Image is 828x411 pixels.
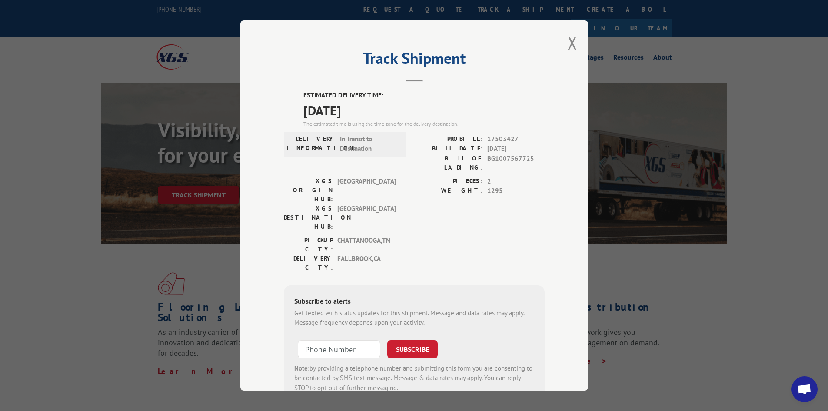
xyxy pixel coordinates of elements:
[487,177,545,187] span: 2
[337,236,396,254] span: CHATTANOOGA , TN
[284,254,333,272] label: DELIVERY CITY:
[414,154,483,172] label: BILL OF LADING:
[387,340,438,358] button: SUBSCRIBE
[340,134,399,154] span: In Transit to Destination
[414,177,483,187] label: PIECES:
[487,186,545,196] span: 1295
[294,296,534,308] div: Subscribe to alerts
[487,134,545,144] span: 17503427
[337,204,396,231] span: [GEOGRAPHIC_DATA]
[294,308,534,328] div: Get texted with status updates for this shipment. Message and data rates may apply. Message frequ...
[284,236,333,254] label: PICKUP CITY:
[284,52,545,69] h2: Track Shipment
[487,154,545,172] span: BG1007567725
[303,120,545,128] div: The estimated time is using the time zone for the delivery destination.
[414,144,483,154] label: BILL DATE:
[568,31,577,54] button: Close modal
[791,376,818,402] a: Open chat
[303,90,545,100] label: ESTIMATED DELIVERY TIME:
[303,100,545,120] span: [DATE]
[414,186,483,196] label: WEIGHT:
[294,364,534,393] div: by providing a telephone number and submitting this form you are consenting to be contacted by SM...
[298,340,380,358] input: Phone Number
[487,144,545,154] span: [DATE]
[284,177,333,204] label: XGS ORIGIN HUB:
[337,254,396,272] span: FALLBROOK , CA
[337,177,396,204] span: [GEOGRAPHIC_DATA]
[294,364,309,372] strong: Note:
[414,134,483,144] label: PROBILL:
[284,204,333,231] label: XGS DESTINATION HUB:
[286,134,336,154] label: DELIVERY INFORMATION:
